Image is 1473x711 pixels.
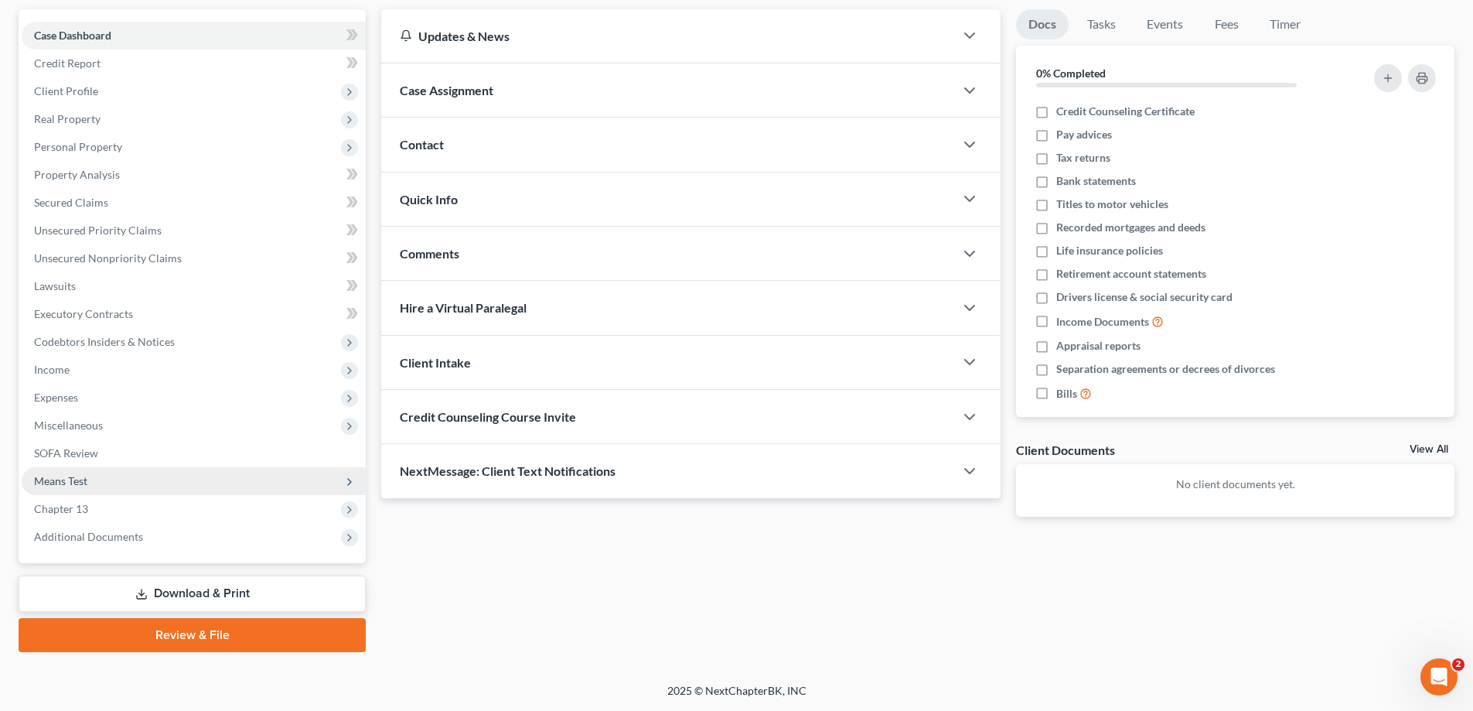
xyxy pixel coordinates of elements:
span: Drivers license & social security card [1056,289,1233,305]
a: Secured Claims [22,189,366,217]
span: Bank statements [1056,173,1136,189]
span: Chapter 13 [34,502,88,515]
a: Timer [1257,9,1313,39]
span: Pay advices [1056,127,1112,142]
span: Titles to motor vehicles [1056,197,1168,212]
span: Expenses [34,391,78,404]
span: Property Analysis [34,168,120,181]
a: Property Analysis [22,161,366,189]
span: Separation agreements or decrees of divorces [1056,361,1275,377]
a: Unsecured Nonpriority Claims [22,244,366,272]
span: Lawsuits [34,279,76,292]
span: Credit Counseling Certificate [1056,104,1195,119]
a: Credit Report [22,50,366,77]
a: Tasks [1075,9,1128,39]
p: No client documents yet. [1028,477,1442,492]
span: Life insurance policies [1056,243,1163,258]
div: 2025 © NextChapterBK, INC [296,683,1178,711]
span: 2 [1452,658,1464,671]
span: Case Dashboard [34,29,111,42]
span: Retirement account statements [1056,266,1206,282]
span: Comments [400,246,459,261]
a: Executory Contracts [22,300,366,328]
span: Appraisal reports [1056,338,1141,354]
span: NextMessage: Client Text Notifications [400,463,615,478]
span: Miscellaneous [34,419,103,432]
a: Download & Print [19,576,366,612]
span: Quick Info [400,192,458,207]
span: Codebtors Insiders & Notices [34,335,175,348]
span: Tax returns [1056,150,1110,166]
span: Recorded mortgages and deeds [1056,220,1205,235]
a: Review & File [19,618,366,652]
a: Case Dashboard [22,22,366,50]
a: SOFA Review [22,439,366,467]
span: Executory Contracts [34,307,133,320]
span: SOFA Review [34,446,98,460]
span: Unsecured Nonpriority Claims [34,251,182,265]
span: Hire a Virtual Paralegal [400,300,527,315]
span: Real Property [34,112,101,125]
span: Bills [1056,386,1077,402]
span: Case Assignment [400,83,493,97]
div: Client Documents [1016,442,1115,458]
span: Credit Report [34,56,101,70]
span: Unsecured Priority Claims [34,224,162,237]
a: Fees [1202,9,1251,39]
strong: 0% Completed [1036,67,1106,80]
span: Contact [400,137,444,152]
span: Income Documents [1056,314,1149,330]
a: Lawsuits [22,272,366,300]
span: Personal Property [34,140,122,153]
iframe: Intercom live chat [1420,658,1458,696]
span: Income [34,363,70,376]
div: Updates & News [400,28,936,44]
span: Credit Counseling Course Invite [400,409,576,424]
span: Additional Documents [34,530,143,543]
a: Unsecured Priority Claims [22,217,366,244]
span: Client Intake [400,355,471,370]
a: View All [1410,444,1448,455]
span: Secured Claims [34,196,108,209]
span: Means Test [34,474,87,487]
a: Docs [1016,9,1069,39]
a: Events [1134,9,1195,39]
span: Client Profile [34,84,98,97]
